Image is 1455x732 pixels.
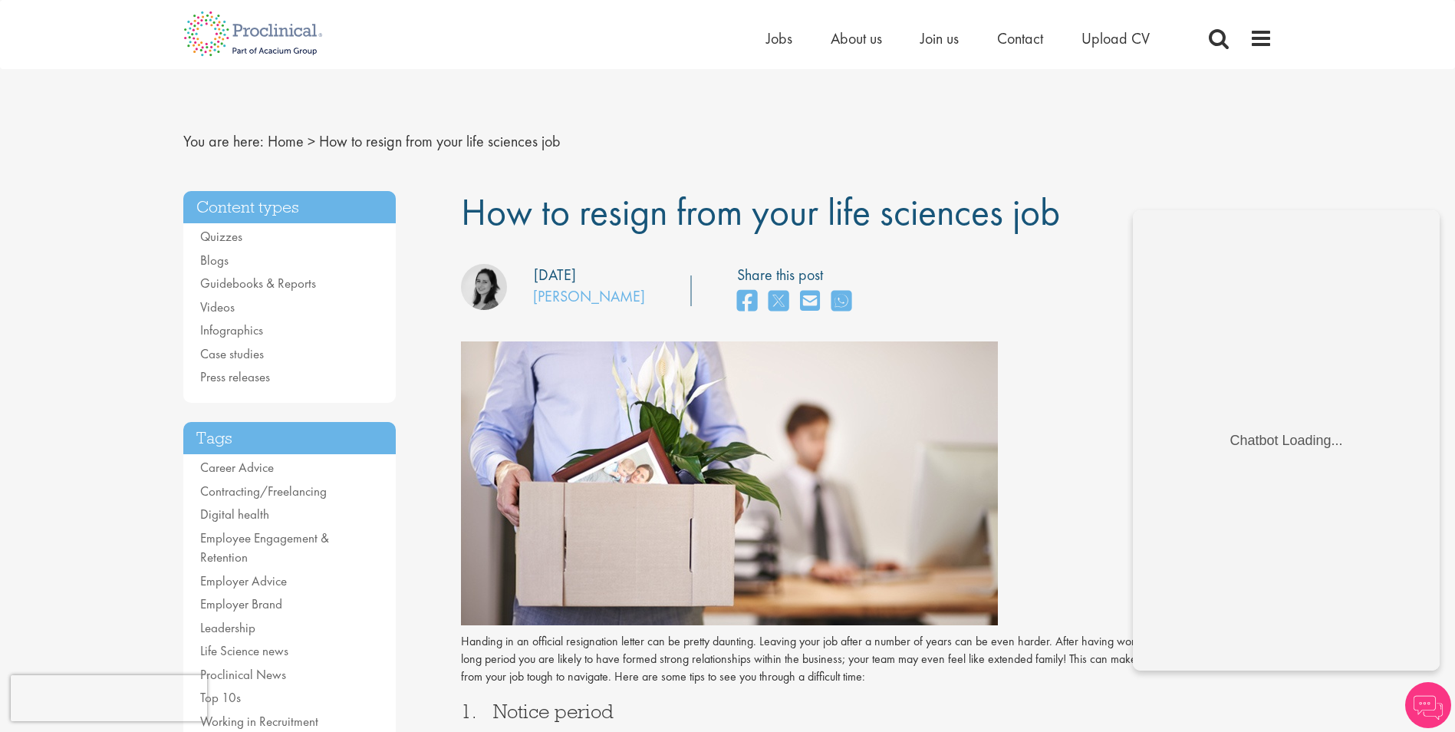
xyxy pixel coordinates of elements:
a: Career Advice [200,459,274,476]
a: Jobs [766,28,792,48]
a: Videos [200,298,235,315]
a: Upload CV [1081,28,1150,48]
img: Monique Ellis [461,264,507,310]
h3: Content types [183,191,397,224]
a: Employer Advice [200,572,287,589]
span: How to resign from your life sciences job [461,187,1060,236]
span: How to resign from your life sciences job [319,131,561,151]
a: Life Science news [200,642,288,659]
a: Infographics [200,321,263,338]
a: Blogs [200,252,229,269]
a: Top 10s [200,689,241,706]
div: [DATE] [534,264,576,286]
a: Quizzes [200,228,242,245]
a: About us [831,28,882,48]
a: [PERSON_NAME] [533,286,645,306]
a: Case studies [200,345,264,362]
h3: 1. Notice period [461,701,1272,721]
div: Chatbot Loading... [97,223,209,239]
a: Employee Engagement & Retention [200,529,329,566]
a: Contact [997,28,1043,48]
p: Handing in an official resignation letter can be pretty daunting. Leaving your job after a number... [461,633,1272,686]
a: breadcrumb link [268,131,304,151]
a: share on email [800,285,820,318]
a: share on whats app [831,285,851,318]
a: Proclinical News [200,666,286,683]
a: Employer Brand [200,595,282,612]
span: You are here: [183,131,264,151]
img: Chatbot [1405,682,1451,728]
a: share on facebook [737,285,757,318]
a: share on twitter [769,285,788,318]
img: how+to+resign.jpg [461,341,998,625]
a: Leadership [200,619,255,636]
label: Share this post [737,264,859,286]
h3: Tags [183,422,397,455]
a: Join us [920,28,959,48]
a: Digital health [200,506,269,523]
span: > [308,131,315,151]
a: Contracting/Freelancing [200,483,327,500]
a: Guidebooks & Reports [200,275,316,292]
iframe: reCAPTCHA [11,675,207,721]
a: Press releases [200,368,270,385]
a: Working in Recruitment [200,713,318,730]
